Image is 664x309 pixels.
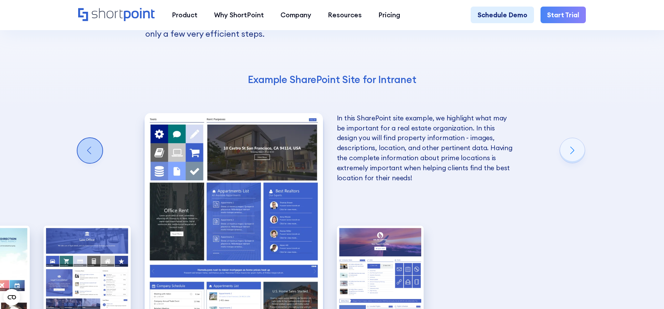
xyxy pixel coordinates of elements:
a: Schedule Demo [471,7,534,23]
div: Previous slide [77,138,102,163]
a: Home [78,8,155,22]
div: Product [172,10,197,20]
div: Resources [328,10,362,20]
div: Company [280,10,311,20]
p: In this SharePoint site example, we highlight what may be important for a real estate organizatio... [337,113,515,183]
a: Resources [320,7,370,23]
div: Pricing [378,10,400,20]
a: Product [164,7,206,23]
a: Start Trial [541,7,586,23]
h4: Example SharePoint Site for Intranet [145,73,519,86]
a: Why ShortPoint [206,7,272,23]
div: Next slide [560,138,585,163]
a: Pricing [370,7,408,23]
a: Company [272,7,320,23]
div: Why ShortPoint [214,10,264,20]
iframe: Chat Widget [539,229,664,309]
button: Open CMP widget [3,289,20,306]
